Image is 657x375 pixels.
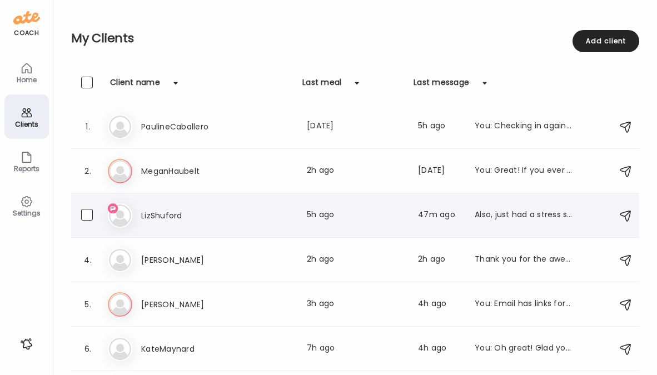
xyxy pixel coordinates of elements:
[418,164,461,178] div: [DATE]
[475,342,573,356] div: You: Oh great! Glad you got that call listened to! Nice work [PERSON_NAME]. Have a great weekend
[7,121,47,128] div: Clients
[81,298,94,311] div: 5.
[414,77,469,94] div: Last message
[110,77,160,94] div: Client name
[7,76,47,83] div: Home
[307,342,405,356] div: 7h ago
[418,120,461,133] div: 5h ago
[307,120,405,133] div: [DATE]
[141,298,239,311] h3: [PERSON_NAME]
[13,9,40,27] img: ate
[141,342,239,356] h3: KateMaynard
[475,120,573,133] div: You: Checking in again before the weekend! How are you feeling this morning a few days in? What d...
[573,30,639,52] div: Add client
[475,164,573,178] div: You: Great! If you ever have back end questions you can email hello@sarahwragge.com- they are gre...
[81,164,94,178] div: 2.
[81,120,94,133] div: 1.
[307,298,405,311] div: 3h ago
[418,298,461,311] div: 4h ago
[141,120,239,133] h3: PaulineCaballero
[81,253,94,267] div: 4.
[141,209,239,222] h3: LizShuford
[14,28,39,38] div: coach
[307,209,405,222] div: 5h ago
[418,209,461,222] div: 47m ago
[302,77,341,94] div: Last meal
[475,253,573,267] div: Thank you for the awesome suggestions!!! And that makes sense for the discount- I’ll order [DATE]
[418,342,461,356] div: 4h ago
[475,298,573,311] div: You: Email has links for all and we can dial in protocol next week. Great job navigating a busy w...
[71,30,639,47] h2: My Clients
[81,342,94,356] div: 6.
[141,164,239,178] h3: MeganHaubelt
[7,165,47,172] div: Reports
[307,164,405,178] div: 2h ago
[418,253,461,267] div: 2h ago
[307,253,405,267] div: 2h ago
[475,209,573,222] div: Also, just had a stress snack. A small bowl of leftover fried rice. Mostly shrimp and broccoli, b...
[141,253,239,267] h3: [PERSON_NAME]
[7,209,47,217] div: Settings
